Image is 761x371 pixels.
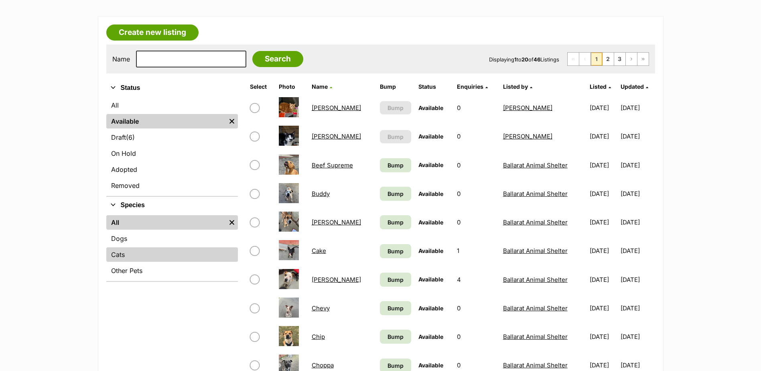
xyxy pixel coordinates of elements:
[106,178,238,193] a: Removed
[312,83,328,90] span: Name
[380,273,411,287] a: Bump
[388,361,404,370] span: Bump
[388,275,404,284] span: Bump
[388,132,404,141] span: Bump
[415,80,453,93] th: Status
[503,247,568,255] a: Ballarat Animal Shelter
[637,53,649,65] a: Last page
[590,83,607,90] span: Listed
[586,94,620,122] td: [DATE]
[626,53,637,65] a: Next page
[454,151,499,179] td: 0
[388,190,404,198] span: Bump
[621,208,654,236] td: [DATE]
[454,323,499,351] td: 0
[252,51,303,67] input: Search
[106,214,238,281] div: Species
[312,247,326,255] a: Cake
[380,215,411,229] a: Bump
[503,83,528,90] span: Listed by
[454,208,499,236] td: 0
[586,122,620,150] td: [DATE]
[380,244,411,258] a: Bump
[586,151,620,179] td: [DATE]
[312,276,361,283] a: [PERSON_NAME]
[418,161,443,168] span: Available
[247,80,275,93] th: Select
[621,180,654,208] td: [DATE]
[454,294,499,322] td: 0
[418,276,443,283] span: Available
[418,362,443,369] span: Available
[106,96,238,196] div: Status
[380,130,411,143] button: Bump
[106,263,238,278] a: Other Pets
[621,294,654,322] td: [DATE]
[489,56,559,63] span: Displaying to of Listings
[106,83,238,93] button: Status
[586,180,620,208] td: [DATE]
[226,114,238,128] a: Remove filter
[621,237,654,265] td: [DATE]
[586,237,620,265] td: [DATE]
[388,332,404,341] span: Bump
[312,83,332,90] a: Name
[106,114,226,128] a: Available
[503,132,552,140] a: [PERSON_NAME]
[454,94,499,122] td: 0
[106,24,199,41] a: Create new listing
[454,122,499,150] td: 0
[377,80,414,93] th: Bump
[586,208,620,236] td: [DATE]
[454,180,499,208] td: 0
[312,132,361,140] a: [PERSON_NAME]
[106,200,238,210] button: Species
[503,161,568,169] a: Ballarat Animal Shelter
[603,53,614,65] a: Page 2
[586,323,620,351] td: [DATE]
[621,83,648,90] a: Updated
[621,122,654,150] td: [DATE]
[503,304,568,312] a: Ballarat Animal Shelter
[522,56,528,63] strong: 20
[312,161,353,169] a: Beef Supreme
[106,130,238,145] a: Draft
[514,56,517,63] strong: 1
[276,80,308,93] th: Photo
[388,218,404,226] span: Bump
[312,218,361,226] a: [PERSON_NAME]
[457,83,488,90] a: Enquiries
[312,333,325,340] a: Chip
[621,266,654,294] td: [DATE]
[590,83,611,90] a: Listed
[579,53,591,65] span: Previous page
[418,333,443,340] span: Available
[106,98,238,112] a: All
[388,161,404,169] span: Bump
[388,104,404,112] span: Bump
[568,53,579,65] span: First page
[503,190,568,198] a: Ballarat Animal Shelter
[106,162,238,177] a: Adopted
[380,330,411,344] a: Bump
[418,104,443,111] span: Available
[312,304,330,312] a: Chevy
[503,276,568,283] a: Ballarat Animal Shelter
[454,237,499,265] td: 1
[418,247,443,254] span: Available
[112,55,130,63] label: Name
[418,190,443,197] span: Available
[621,151,654,179] td: [DATE]
[226,215,238,230] a: Remove filter
[534,56,540,63] strong: 46
[388,247,404,255] span: Bump
[621,94,654,122] td: [DATE]
[106,231,238,246] a: Dogs
[586,266,620,294] td: [DATE]
[418,305,443,312] span: Available
[457,83,483,90] span: translation missing: en.admin.listings.index.attributes.enquiries
[418,219,443,226] span: Available
[380,187,411,201] a: Bump
[312,104,361,112] a: [PERSON_NAME]
[388,304,404,312] span: Bump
